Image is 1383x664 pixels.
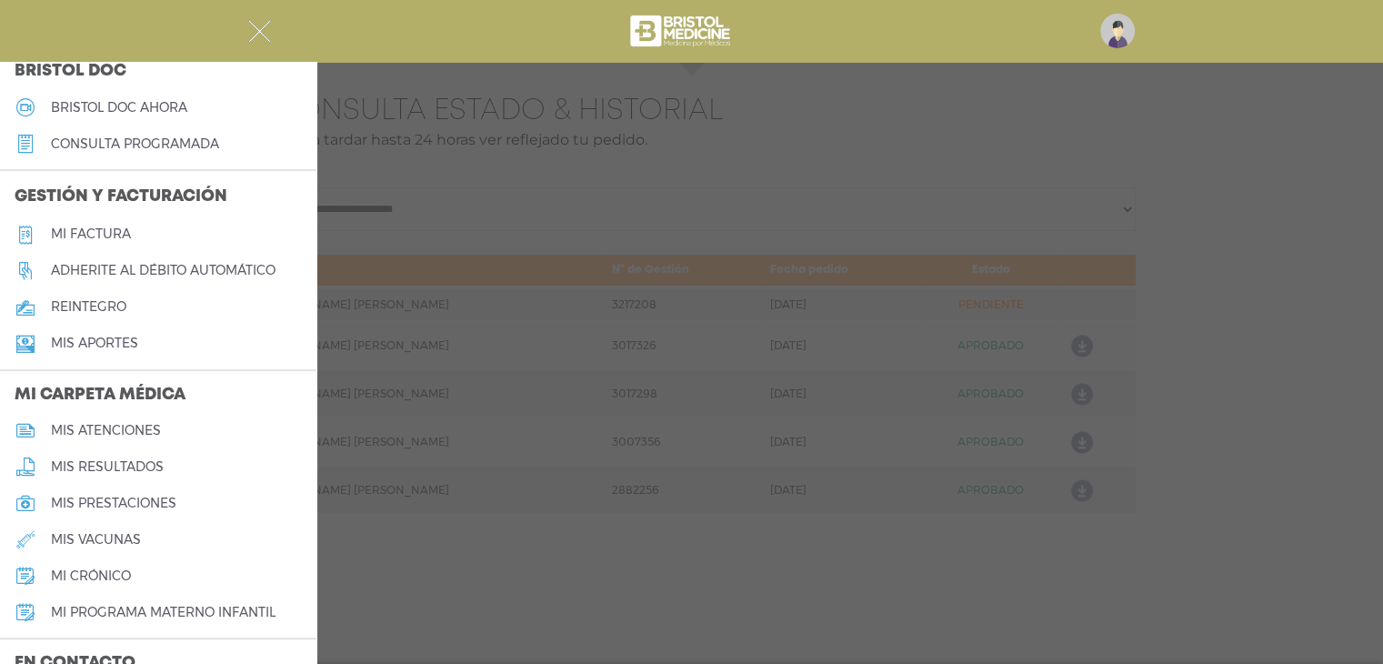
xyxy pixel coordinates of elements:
img: Cober_menu-close-white.svg [248,20,271,43]
h5: mis prestaciones [51,496,176,511]
h5: Bristol doc ahora [51,100,187,116]
img: profile-placeholder.svg [1100,14,1135,48]
h5: mis atenciones [51,423,161,438]
h5: mis vacunas [51,532,141,548]
h5: mis resultados [51,459,164,475]
h5: mi programa materno infantil [51,605,276,620]
h5: consulta programada [51,136,219,152]
h5: mi crónico [51,568,131,584]
h5: Mis aportes [51,336,138,351]
h5: Adherite al débito automático [51,263,276,278]
img: bristol-medicine-blanco.png [627,9,736,53]
h5: Mi factura [51,226,131,242]
h5: reintegro [51,299,126,315]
